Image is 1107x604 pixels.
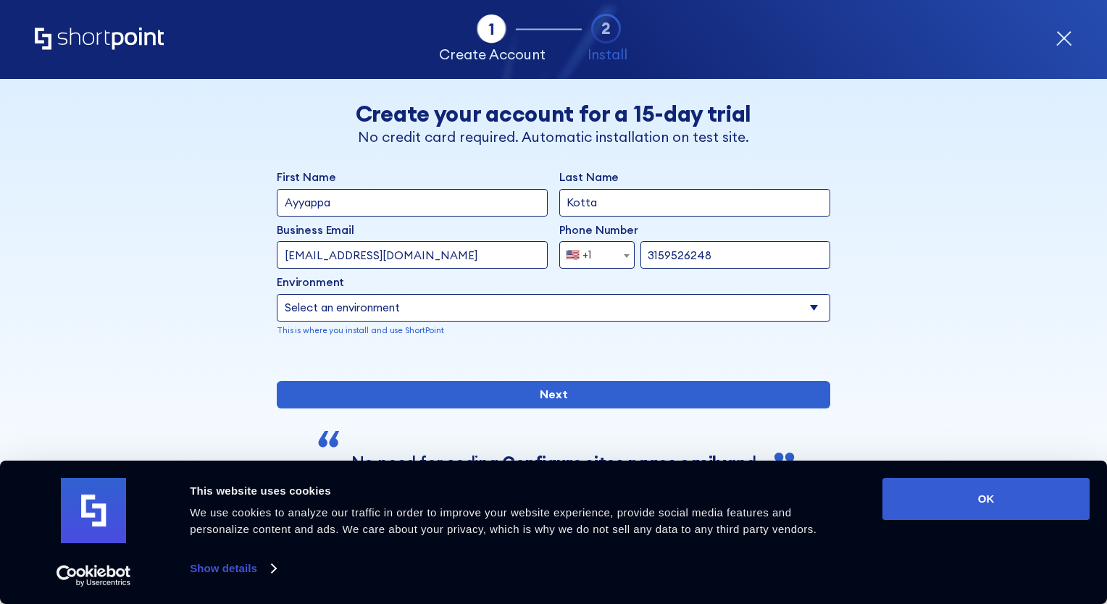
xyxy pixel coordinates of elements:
[882,478,1090,520] button: OK
[190,558,275,579] a: Show details
[61,478,126,543] img: logo
[190,506,816,535] span: We use cookies to analyze our traffic in order to improve your website experience, provide social...
[30,565,157,587] a: Usercentrics Cookiebot - opens in a new window
[190,482,850,500] div: This website uses cookies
